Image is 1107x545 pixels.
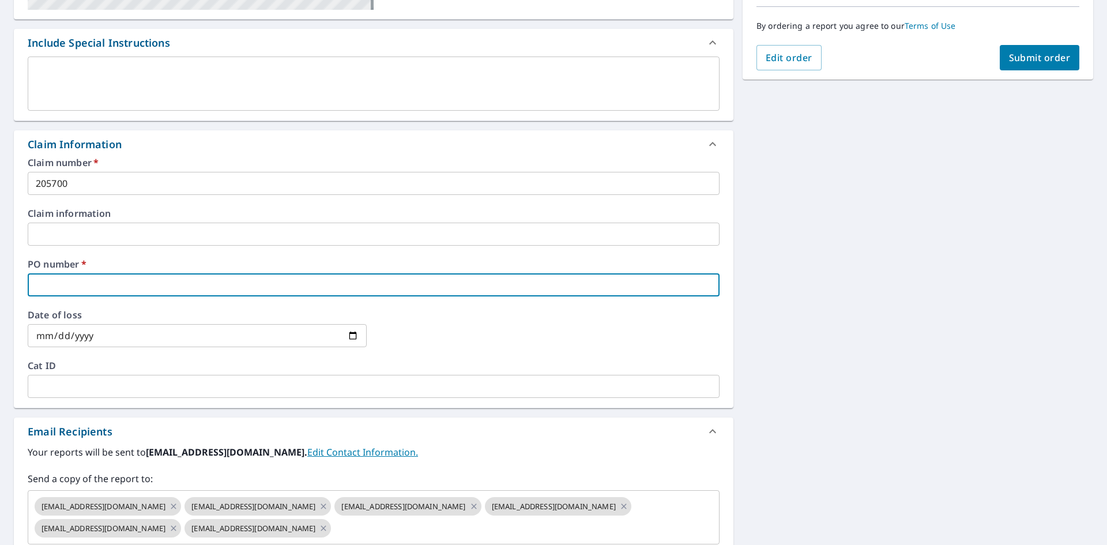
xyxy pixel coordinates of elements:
[28,137,122,152] div: Claim Information
[28,158,720,167] label: Claim number
[184,501,322,512] span: [EMAIL_ADDRESS][DOMAIN_NAME]
[35,523,172,534] span: [EMAIL_ADDRESS][DOMAIN_NAME]
[35,497,181,516] div: [EMAIL_ADDRESS][DOMAIN_NAME]
[28,361,720,370] label: Cat ID
[35,519,181,538] div: [EMAIL_ADDRESS][DOMAIN_NAME]
[485,501,623,512] span: [EMAIL_ADDRESS][DOMAIN_NAME]
[28,310,367,320] label: Date of loss
[485,497,631,516] div: [EMAIL_ADDRESS][DOMAIN_NAME]
[28,209,720,218] label: Claim information
[756,21,1079,31] p: By ordering a report you agree to our
[1009,51,1071,64] span: Submit order
[334,501,472,512] span: [EMAIL_ADDRESS][DOMAIN_NAME]
[14,29,733,57] div: Include Special Instructions
[28,260,720,269] label: PO number
[184,497,331,516] div: [EMAIL_ADDRESS][DOMAIN_NAME]
[14,418,733,445] div: Email Recipients
[905,20,956,31] a: Terms of Use
[146,446,307,458] b: [EMAIL_ADDRESS][DOMAIN_NAME].
[14,130,733,158] div: Claim Information
[28,35,170,51] div: Include Special Instructions
[766,51,812,64] span: Edit order
[334,497,481,516] div: [EMAIL_ADDRESS][DOMAIN_NAME]
[1000,45,1080,70] button: Submit order
[28,445,720,459] label: Your reports will be sent to
[184,519,331,538] div: [EMAIL_ADDRESS][DOMAIN_NAME]
[184,523,322,534] span: [EMAIL_ADDRESS][DOMAIN_NAME]
[28,424,112,439] div: Email Recipients
[756,45,822,70] button: Edit order
[307,446,418,458] a: EditContactInfo
[28,472,720,486] label: Send a copy of the report to:
[35,501,172,512] span: [EMAIL_ADDRESS][DOMAIN_NAME]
